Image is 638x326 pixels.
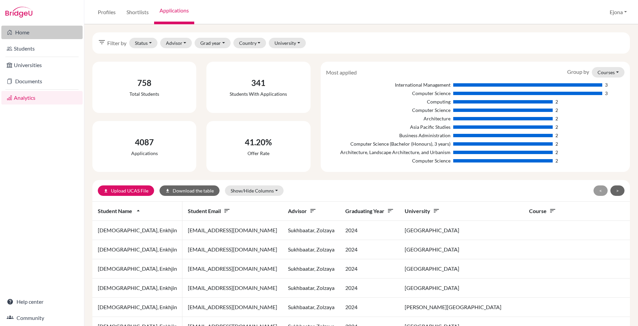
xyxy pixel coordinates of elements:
[555,132,558,139] div: 2
[555,107,558,114] div: 2
[529,208,556,214] span: Course
[433,207,440,214] i: sort
[283,298,340,317] td: Sukhbaatar, Zolzaya
[340,259,399,278] td: 2024
[592,67,625,78] button: Courses
[326,98,451,105] div: Computing
[405,208,440,214] span: University
[165,188,170,193] i: download
[233,38,266,48] button: Country
[610,185,625,196] button: >
[98,208,142,214] span: Student name
[92,221,182,240] td: [DEMOGRAPHIC_DATA], Enkhjin
[555,157,558,164] div: 2
[1,26,83,39] a: Home
[98,38,106,46] i: filter_list
[245,136,272,148] div: 41.20%
[245,150,272,157] div: Offer rate
[607,6,630,19] button: Ejona
[98,185,154,196] a: uploadUpload UCAS File
[399,298,524,317] td: [PERSON_NAME][GEOGRAPHIC_DATA]
[549,207,556,214] i: sort
[326,90,451,97] div: Computer Science
[326,107,451,114] div: Computer Science
[340,221,399,240] td: 2024
[593,185,608,196] button: <
[135,207,142,214] i: arrow_drop_up
[555,140,558,147] div: 2
[129,77,159,89] div: 758
[283,278,340,298] td: Sukhbaatar, Zolzaya
[326,140,451,147] div: Computer Science (Bachelor (Honours), 3 years)
[225,185,284,196] button: Show/Hide Columns
[283,221,340,240] td: Sukhbaatar, Zolzaya
[182,278,283,298] td: [EMAIL_ADDRESS][DOMAIN_NAME]
[555,123,558,130] div: 2
[107,39,126,47] span: Filter by
[269,38,306,48] button: University
[92,240,182,259] td: [DEMOGRAPHIC_DATA], Enkhjin
[182,240,283,259] td: [EMAIL_ADDRESS][DOMAIN_NAME]
[399,278,524,298] td: [GEOGRAPHIC_DATA]
[399,221,524,240] td: [GEOGRAPHIC_DATA]
[104,188,108,193] i: upload
[195,38,231,48] button: Grad year
[92,259,182,278] td: [DEMOGRAPHIC_DATA], Enkhjin
[387,207,394,214] i: sort
[1,58,83,72] a: Universities
[159,185,220,196] button: downloadDownload the table
[1,295,83,308] a: Help center
[326,123,451,130] div: Asia Pacific Studies
[340,240,399,259] td: 2024
[345,208,394,214] span: Graduating year
[92,298,182,317] td: [DEMOGRAPHIC_DATA], Enkhjin
[1,75,83,88] a: Documents
[555,98,558,105] div: 2
[605,81,608,88] div: 3
[326,157,451,164] div: Computer Science
[288,208,316,214] span: Advisor
[321,68,362,77] div: Most applied
[555,149,558,156] div: 2
[326,132,451,139] div: Business Administration
[399,240,524,259] td: [GEOGRAPHIC_DATA]
[310,207,316,214] i: sort
[1,311,83,325] a: Community
[340,278,399,298] td: 2024
[1,42,83,55] a: Students
[605,90,608,97] div: 3
[131,150,158,157] div: Applications
[340,298,399,317] td: 2024
[129,38,157,48] button: Status
[224,207,230,214] i: sort
[182,259,283,278] td: [EMAIL_ADDRESS][DOMAIN_NAME]
[182,221,283,240] td: [EMAIL_ADDRESS][DOMAIN_NAME]
[5,7,32,18] img: Bridge-U
[562,67,630,78] div: Group by
[326,115,451,122] div: Architecture
[182,298,283,317] td: [EMAIL_ADDRESS][DOMAIN_NAME]
[326,81,451,88] div: International Management
[230,77,287,89] div: 341
[283,259,340,278] td: Sukhbaatar, Zolzaya
[1,91,83,105] a: Analytics
[188,208,230,214] span: Student email
[160,38,192,48] button: Advisor
[131,136,158,148] div: 4087
[230,90,287,97] div: Students with applications
[326,149,451,156] div: Architecture, Landscape Architecture, and Urbanism
[399,259,524,278] td: [GEOGRAPHIC_DATA]
[555,115,558,122] div: 2
[92,278,182,298] td: [DEMOGRAPHIC_DATA], Enkhjin
[283,240,340,259] td: Sukhbaatar, Zolzaya
[129,90,159,97] div: Total students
